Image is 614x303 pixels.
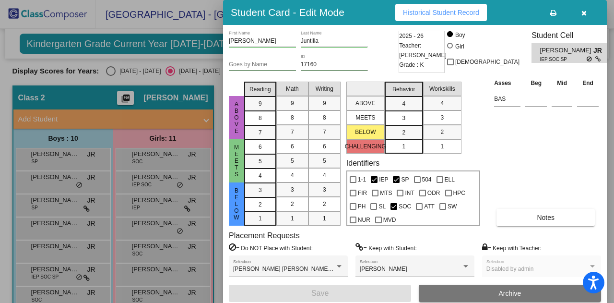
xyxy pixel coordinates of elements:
span: 5 [323,157,326,165]
label: = Keep with Teacher: [482,243,542,253]
span: [PERSON_NAME] [540,46,593,56]
span: JR [593,46,607,56]
span: 1 [259,214,262,223]
span: above [232,101,241,134]
span: FIR [358,187,367,199]
span: [PERSON_NAME] [360,266,407,272]
span: Workskills [429,85,455,93]
span: MTS [380,187,392,199]
span: SOC [399,201,411,212]
span: Behavior [392,85,415,94]
span: 6 [259,143,262,151]
span: 9 [323,99,326,108]
span: 8 [291,113,294,122]
span: Historical Student Record [403,9,479,16]
span: Notes [537,214,555,221]
span: Writing [316,85,333,93]
span: HPC [453,187,465,199]
span: 3 [440,113,444,122]
span: 7 [291,128,294,136]
th: Beg [523,78,549,88]
span: 1 [323,214,326,223]
span: 6 [291,142,294,151]
span: 7 [259,128,262,137]
span: IEP [379,174,388,185]
span: 2 [440,128,444,136]
span: Disabled by admin [486,266,534,272]
span: SW [448,201,457,212]
span: 3 [323,185,326,194]
span: Teacher: [PERSON_NAME] [399,41,447,60]
span: 3 [291,185,294,194]
label: = Do NOT Place with Student: [229,243,313,253]
span: 7 [323,128,326,136]
span: 2 [291,200,294,208]
span: 1 [402,142,405,151]
span: 4 [402,99,405,108]
span: 1 [440,142,444,151]
span: SP [401,174,409,185]
span: Below [232,187,241,221]
input: Enter ID [301,61,368,68]
h3: Student Card - Edit Mode [231,6,344,18]
span: IEP SOC SP [540,56,587,63]
span: 2 [402,128,405,137]
span: 4 [291,171,294,180]
span: Archive [499,290,521,297]
span: INT [405,187,414,199]
label: = Keep with Student: [355,243,417,253]
span: MVD [383,214,396,226]
th: End [575,78,601,88]
span: 4 [323,171,326,180]
span: 2 [323,200,326,208]
span: SL [378,201,386,212]
label: Placement Requests [229,231,300,240]
span: ATT [424,201,435,212]
span: PH [358,201,366,212]
label: Identifiers [346,158,379,168]
span: [PERSON_NAME] [PERSON_NAME], Ruweda [PERSON_NAME] [233,266,402,272]
th: Mid [549,78,575,88]
div: Girl [455,42,464,51]
button: Archive [419,285,601,302]
span: 4 [440,99,444,108]
span: 3 [259,186,262,194]
span: 2 [259,200,262,209]
button: Save [229,285,411,302]
span: ODR [427,187,440,199]
span: 5 [259,157,262,166]
span: Reading [249,85,271,94]
div: Boy [455,31,465,39]
span: 1 [291,214,294,223]
span: Grade : K [399,60,424,70]
th: Asses [492,78,523,88]
span: 5 [291,157,294,165]
span: ELL [445,174,455,185]
span: 3 [402,114,405,122]
span: 504 [422,174,432,185]
span: [DEMOGRAPHIC_DATA] [455,56,520,68]
input: goes by name [229,61,296,68]
input: assessment [494,92,520,106]
span: 6 [323,142,326,151]
span: 9 [291,99,294,108]
span: 2025 - 26 [399,31,424,41]
span: 8 [259,114,262,122]
span: NUR [358,214,370,226]
button: Historical Student Record [395,4,487,21]
button: Notes [496,209,595,226]
span: 4 [259,171,262,180]
span: 1-1 [358,174,366,185]
span: Save [311,289,329,297]
span: Meets [232,144,241,178]
span: 9 [259,99,262,108]
span: 8 [323,113,326,122]
span: Math [286,85,299,93]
